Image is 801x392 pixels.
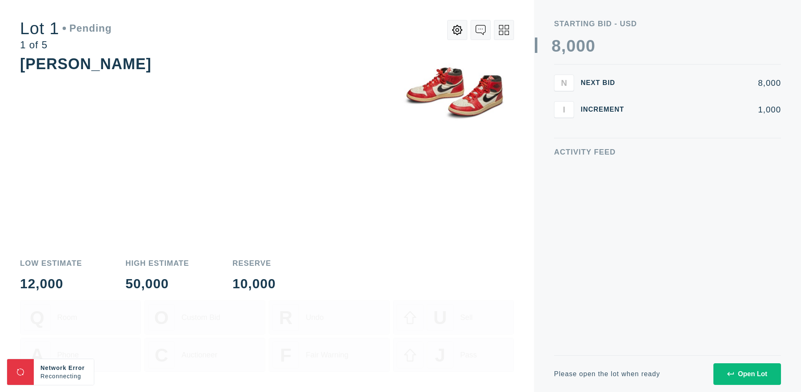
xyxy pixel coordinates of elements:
[552,37,561,54] div: 8
[561,78,567,87] span: N
[581,106,631,113] div: Increment
[20,277,82,290] div: 12,000
[20,260,82,267] div: Low Estimate
[63,23,112,33] div: Pending
[40,372,87,380] div: Reconnecting
[637,105,781,114] div: 1,000
[20,55,151,72] div: [PERSON_NAME]
[566,37,576,54] div: 0
[727,370,767,378] div: Open Lot
[20,40,112,50] div: 1 of 5
[713,363,781,385] button: Open Lot
[637,79,781,87] div: 8,000
[554,75,574,91] button: N
[40,364,87,372] div: Network Error
[232,277,276,290] div: 10,000
[232,260,276,267] div: Reserve
[563,105,565,114] span: I
[586,37,595,54] div: 0
[581,80,631,86] div: Next Bid
[126,260,189,267] div: High Estimate
[554,101,574,118] button: I
[554,20,781,27] div: Starting Bid - USD
[20,20,112,37] div: Lot 1
[554,371,660,377] div: Please open the lot when ready
[561,37,566,204] div: ,
[126,277,189,290] div: 50,000
[576,37,586,54] div: 0
[554,148,781,156] div: Activity Feed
